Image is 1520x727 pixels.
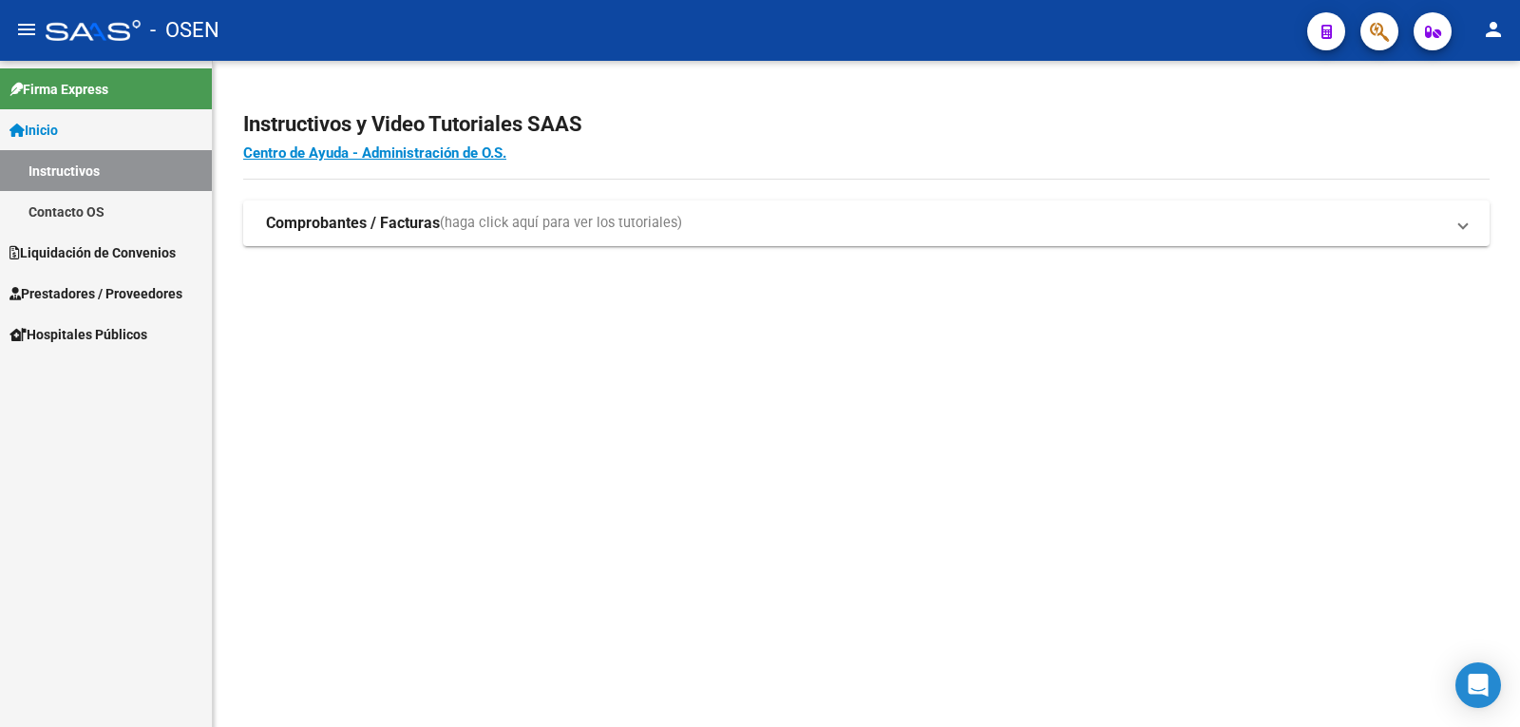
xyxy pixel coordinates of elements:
h2: Instructivos y Video Tutoriales SAAS [243,106,1490,143]
mat-expansion-panel-header: Comprobantes / Facturas(haga click aquí para ver los tutoriales) [243,201,1490,246]
mat-icon: menu [15,18,38,41]
span: Firma Express [9,79,108,100]
strong: Comprobantes / Facturas [266,213,440,234]
span: Liquidación de Convenios [9,242,176,263]
span: (haga click aquí para ver los tutoriales) [440,213,682,234]
a: Centro de Ayuda - Administración de O.S. [243,144,506,162]
span: Inicio [9,120,58,141]
span: - OSEN [150,10,219,51]
span: Prestadores / Proveedores [9,283,182,304]
span: Hospitales Públicos [9,324,147,345]
mat-icon: person [1482,18,1505,41]
div: Open Intercom Messenger [1455,662,1501,708]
